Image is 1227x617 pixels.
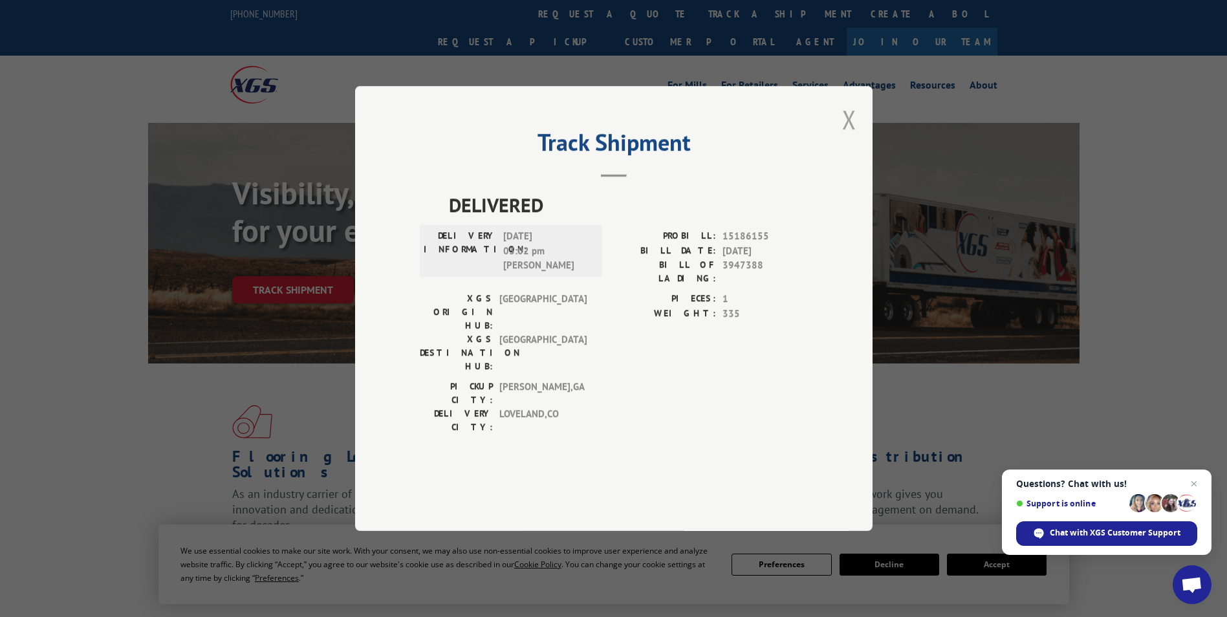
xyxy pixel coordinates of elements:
span: 3947388 [722,258,808,285]
span: [GEOGRAPHIC_DATA] [499,292,587,332]
span: [GEOGRAPHIC_DATA] [499,332,587,373]
label: XGS ORIGIN HUB: [420,292,493,332]
span: [DATE] [722,244,808,259]
label: WEIGHT: [614,307,716,321]
span: [DATE] 03:02 pm [PERSON_NAME] [503,229,591,273]
span: LOVELAND , CO [499,407,587,434]
span: DELIVERED [449,190,808,219]
span: Chat with XGS Customer Support [1050,527,1180,539]
span: Chat with XGS Customer Support [1016,521,1197,546]
label: BILL OF LADING: [614,258,716,285]
label: DELIVERY INFORMATION: [424,229,497,273]
label: BILL DATE: [614,244,716,259]
span: 335 [722,307,808,321]
button: Close modal [842,102,856,136]
label: PIECES: [614,292,716,307]
span: 15186155 [722,229,808,244]
label: PICKUP CITY: [420,380,493,407]
label: DELIVERY CITY: [420,407,493,434]
span: Support is online [1016,499,1125,508]
span: Questions? Chat with us! [1016,479,1197,489]
label: XGS DESTINATION HUB: [420,332,493,373]
span: 1 [722,292,808,307]
h2: Track Shipment [420,133,808,158]
label: PROBILL: [614,229,716,244]
a: Open chat [1173,565,1211,604]
span: [PERSON_NAME] , GA [499,380,587,407]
